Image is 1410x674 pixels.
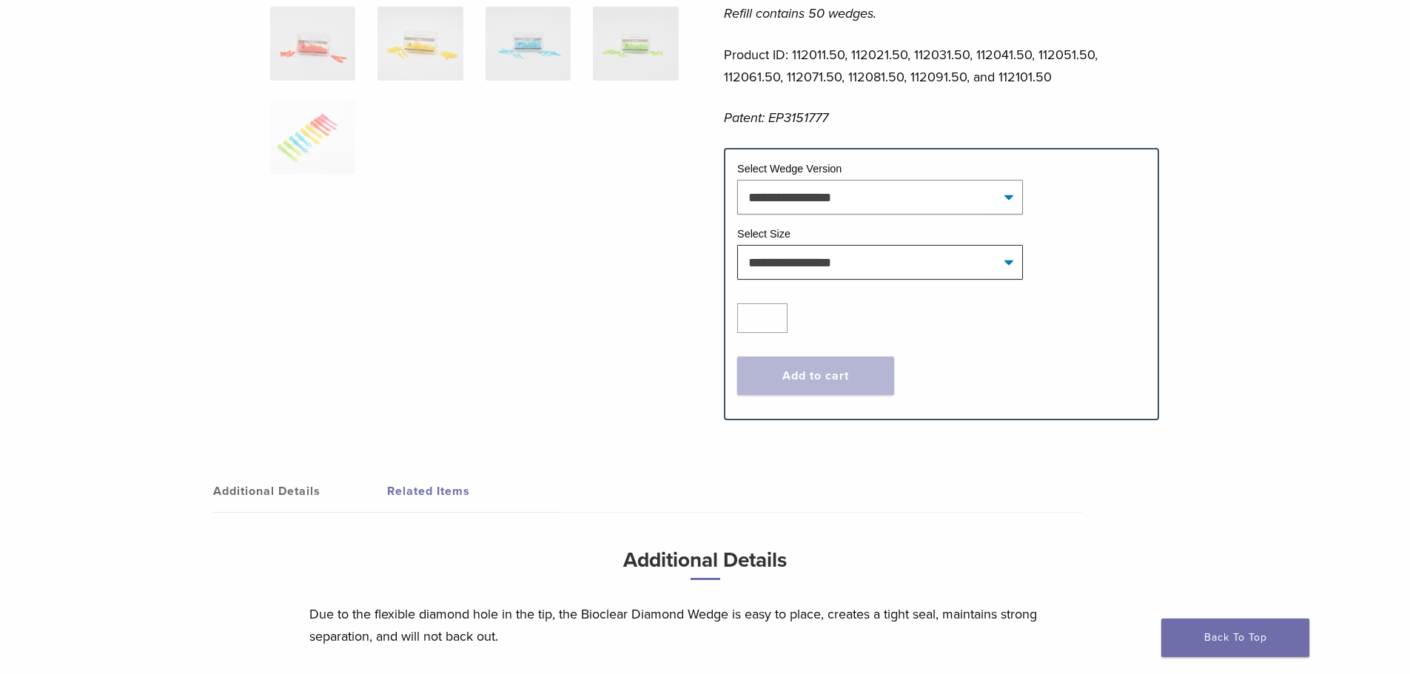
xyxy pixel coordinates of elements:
[213,471,387,512] a: Additional Details
[724,5,876,21] em: Refill contains 50 wedges.
[486,7,571,81] img: Diamond Wedge and Long Diamond Wedge - Image 11
[1161,619,1309,657] a: Back To Top
[270,100,355,174] img: Diamond Wedge and Long Diamond Wedge - Image 13
[737,228,790,240] label: Select Size
[737,357,894,395] button: Add to cart
[724,109,828,126] em: Patent: EP3151777
[387,471,561,512] a: Related Items
[270,7,355,81] img: Diamond Wedge and Long Diamond Wedge - Image 9
[377,7,463,81] img: Diamond Wedge and Long Diamond Wedge - Image 10
[309,603,1101,647] p: Due to the flexible diamond hole in the tip, the Bioclear Diamond Wedge is easy to place, creates...
[737,163,842,175] label: Select Wedge Version
[309,542,1101,592] h3: Additional Details
[593,7,678,81] img: Diamond Wedge and Long Diamond Wedge - Image 12
[724,44,1159,88] p: Product ID: 112011.50, 112021.50, 112031.50, 112041.50, 112051.50, 112061.50, 112071.50, 112081.5...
